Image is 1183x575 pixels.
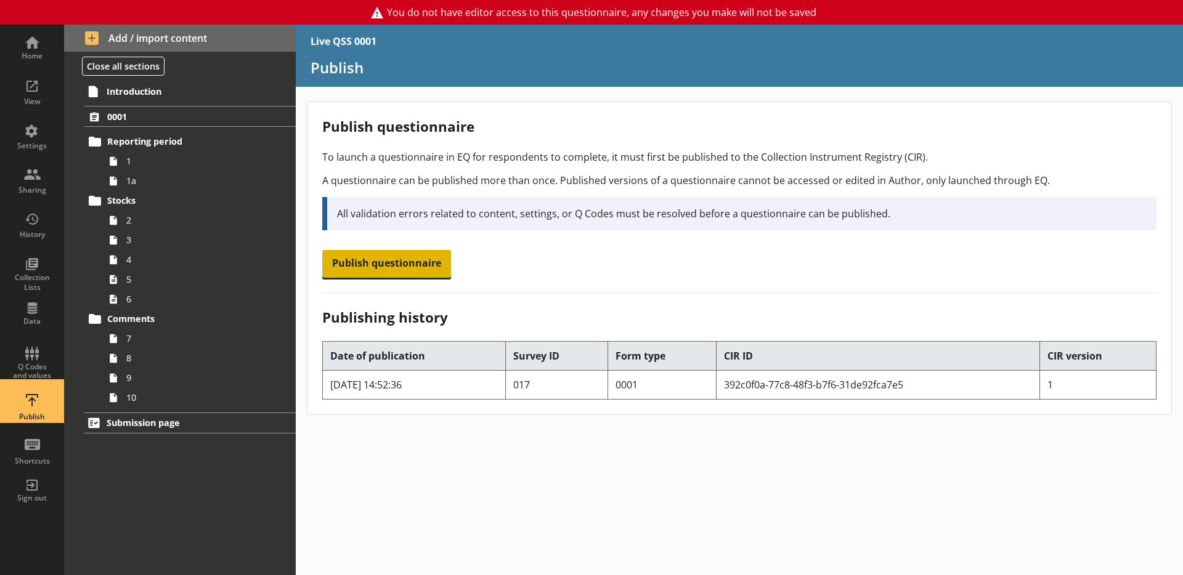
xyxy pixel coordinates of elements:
[84,106,296,127] a: 0001
[10,316,54,326] div: Data
[323,341,506,370] th: Date of publication
[126,234,264,246] span: 3
[107,417,259,428] span: Submission page
[10,493,54,503] div: Sign out
[84,191,296,211] a: Stocks
[1039,341,1156,370] th: CIR version
[104,250,296,270] a: 4
[311,58,1168,77] h1: Publish
[104,230,296,250] a: 3
[126,372,264,384] span: 9
[311,34,376,48] div: Live QSS 0001
[323,370,506,399] td: [DATE] 14:52:36
[104,368,296,388] a: 9
[90,309,296,408] li: Comments78910
[104,289,296,309] a: 6
[322,308,1157,327] h2: Publishing history
[322,174,1157,187] div: A questionnaire can be published more than once. Published versions of a questionnaire cannot be ...
[322,117,1157,136] h2: Publish questionnaire
[1039,370,1156,399] td: 1
[10,363,54,380] div: Q Codes and values
[104,211,296,230] a: 2
[126,352,264,364] span: 8
[10,230,54,239] div: History
[506,370,608,399] td: 017
[84,309,296,329] a: Comments
[126,392,264,403] span: 10
[84,412,296,433] a: Submission page
[107,313,259,324] span: Comments
[126,293,264,305] span: 6
[90,191,296,309] li: Stocks23456
[84,132,296,151] a: Reporting period
[104,388,296,408] a: 10
[608,370,717,399] td: 0001
[126,155,264,167] span: 1
[104,151,296,171] a: 1
[10,51,54,61] div: Home
[104,348,296,368] a: 8
[104,270,296,289] a: 5
[107,86,259,97] span: Introduction
[322,150,1157,164] div: To launch a questionnaire in EQ for respondents to complete, it must first be published to the Co...
[126,254,264,265] span: 4
[107,195,259,206] span: Stocks
[126,214,264,226] span: 2
[10,456,54,466] div: Shortcuts
[10,273,54,292] div: Collection Lists
[82,57,165,76] button: Close all sections
[126,273,264,285] span: 5
[10,185,54,195] div: Sharing
[10,141,54,151] div: Settings
[506,341,608,370] th: Survey ID
[126,175,264,187] span: 1a
[322,250,451,278] button: Publish questionnaire
[84,81,296,101] a: Introduction
[608,341,717,370] th: Form type
[90,132,296,191] li: Reporting period11a
[104,171,296,191] a: 1a
[85,31,275,45] span: Add / import content
[107,135,259,147] span: Reporting period
[107,111,259,123] span: 0001
[10,412,54,422] div: Publish
[717,341,1040,370] th: CIR ID
[64,106,296,407] li: 0001Reporting period11aStocks23456Comments78910
[64,25,296,52] button: Add / import content
[10,97,54,107] div: View
[126,332,264,344] span: 7
[104,329,296,348] a: 7
[717,370,1040,399] td: 392c0f0a-77c8-48f3-b7f6-31de92fca7e5
[337,207,1147,220] div: All validation errors related to content, settings, or Q Codes must be resolved before a question...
